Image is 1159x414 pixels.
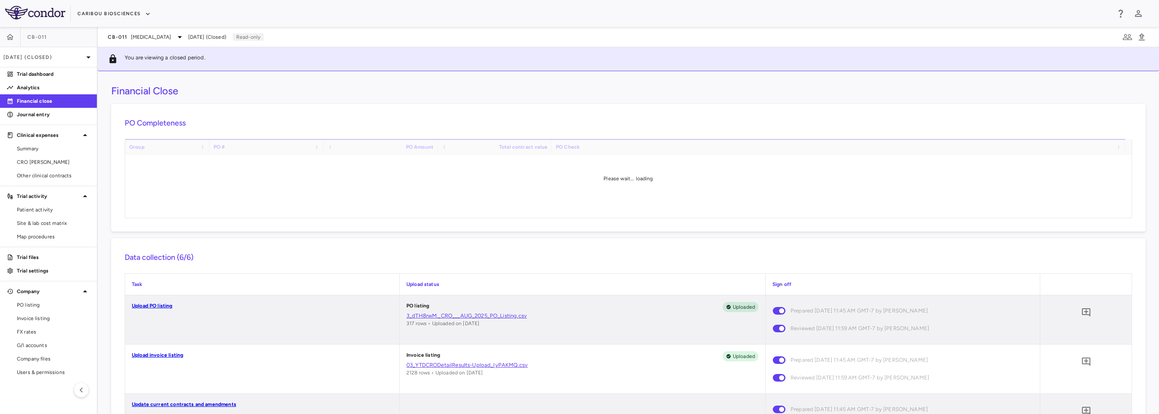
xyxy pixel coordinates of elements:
span: Summary [17,145,90,152]
span: Uploaded [729,303,758,311]
p: Analytics [17,84,90,91]
span: Prepared [DATE] 11:45 AM GMT-7 by [PERSON_NAME] [790,306,928,315]
span: [DATE] (Closed) [188,33,226,41]
p: Company [17,288,80,295]
a: 03_YTDCRODetailResults-Upload_IyPAKMQ.csv [406,361,758,369]
span: CRO [PERSON_NAME] [17,158,90,166]
span: FX rates [17,328,90,336]
p: Trial dashboard [17,70,90,78]
h6: Data collection (6/6) [125,252,1132,263]
p: Clinical expenses [17,131,80,139]
p: PO listing [406,302,430,312]
span: PO listing [17,301,90,309]
span: Reviewed [DATE] 11:59 AM GMT-7 by [PERSON_NAME] [790,373,929,382]
p: Trial settings [17,267,90,275]
span: Invoice listing [17,315,90,322]
span: 2128 rows • Uploaded on [DATE] [406,370,483,376]
p: Invoice listing [406,351,440,361]
p: Task [132,280,393,288]
button: Add comment [1079,355,1093,369]
p: Trial activity [17,192,80,200]
span: 317 rows • Uploaded on [DATE] [406,321,479,326]
span: Map procedures [17,233,90,240]
a: 3_dTH8rwM._CRO___AUG_2025_PO_Listing.csv [406,312,758,320]
p: Sign off [772,280,1033,288]
h6: PO Completeness [125,118,1132,129]
span: Prepared [DATE] 11:45 AM GMT-7 by [PERSON_NAME] [790,355,928,365]
p: Financial close [17,97,90,105]
span: Patient activity [17,206,90,214]
button: Caribou Biosciences [77,7,151,21]
span: CB-011 [27,34,47,40]
span: Prepared [DATE] 11:45 AM GMT-7 by [PERSON_NAME] [790,405,928,414]
p: You are viewing a closed period. [125,54,206,64]
span: Company files [17,355,90,363]
a: Upload invoice listing [132,352,183,358]
a: Upload PO listing [132,303,173,309]
img: logo-full-SnFGN8VE.png [5,6,65,19]
span: Reviewed [DATE] 11:59 AM GMT-7 by [PERSON_NAME] [790,324,929,333]
svg: Add comment [1081,307,1091,318]
p: Upload status [406,280,758,288]
span: G/l accounts [17,342,90,349]
p: [DATE] (Closed) [3,53,83,61]
svg: Add comment [1081,357,1091,367]
a: Update current contracts and amendments [132,401,236,407]
span: Other clinical contracts [17,172,90,179]
span: Uploaded [729,353,758,360]
span: Users & permissions [17,369,90,376]
h3: Financial Close [111,85,178,97]
span: Please wait... loading [604,176,653,182]
button: Add comment [1079,305,1093,320]
span: CB-011 [108,34,128,40]
p: Journal entry [17,111,90,118]
span: [MEDICAL_DATA] [131,33,171,41]
p: Read-only [233,33,264,41]
span: Site & lab cost matrix [17,219,90,227]
p: Trial files [17,254,90,261]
